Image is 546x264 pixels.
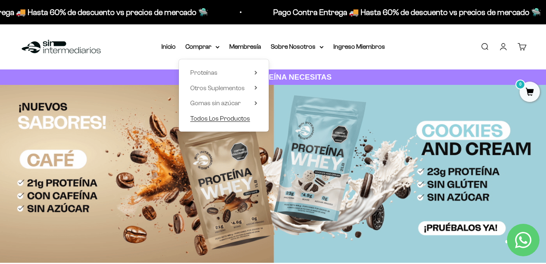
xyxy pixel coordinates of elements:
p: Pago Contra Entrega 🚚 Hasta 60% de descuento vs precios de mercado 🛸 [273,6,541,19]
summary: Otros Suplementos [190,83,257,93]
a: Membresía [229,43,261,50]
summary: Sobre Nosotros [271,41,324,52]
summary: Comprar [185,41,220,52]
a: Todos Los Productos [190,113,257,124]
summary: Gomas sin azúcar [190,98,257,108]
strong: CUANTA PROTEÍNA NECESITAS [214,73,332,81]
a: Inicio [161,43,176,50]
a: Ingreso Miembros [333,43,385,50]
mark: 0 [516,80,525,89]
span: Otros Suplementos [190,84,245,91]
span: Proteínas [190,69,218,76]
summary: Proteínas [190,67,257,78]
a: 0 [520,88,540,97]
span: Todos Los Productos [190,115,250,122]
span: Gomas sin azúcar [190,100,241,106]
